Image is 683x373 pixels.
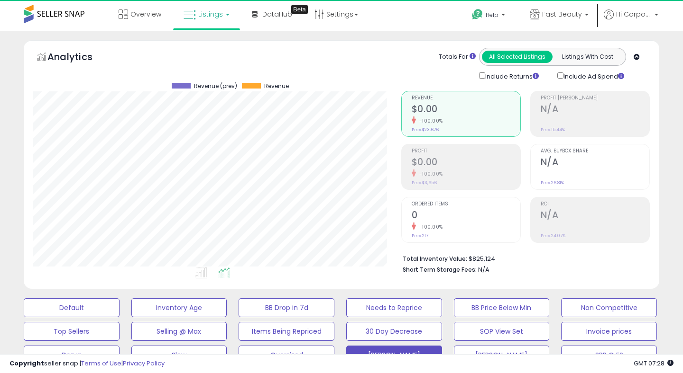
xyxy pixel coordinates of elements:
[541,202,649,207] span: ROI
[634,359,674,368] span: 2025-08-17 07:28 GMT
[550,71,639,81] div: Include Ad Spend
[604,9,658,31] a: Hi Corporate
[412,127,439,133] small: Prev: $23,676
[346,322,442,341] button: 30 Day Decrease
[9,359,165,368] div: seller snap | |
[131,322,227,341] button: Selling @ Max
[239,346,334,364] button: Oversized
[616,9,652,19] span: Hi Corporate
[346,298,442,317] button: Needs to Reprice
[541,233,565,239] small: Prev: 24.07%
[541,127,565,133] small: Prev: 15.44%
[541,149,649,154] span: Avg. Buybox Share
[561,322,657,341] button: Invoice prices
[346,346,442,364] button: [PERSON_NAME]
[471,9,483,20] i: Get Help
[541,180,564,186] small: Prev: 26.81%
[541,96,649,101] span: Profit [PERSON_NAME]
[194,83,237,89] span: Revenue (prev)
[561,346,657,364] button: SPP Q ES
[542,9,582,19] span: Fast Beauty
[454,346,550,364] button: [PERSON_NAME]
[24,346,120,364] button: Darya
[439,53,476,62] div: Totals For
[412,210,520,222] h2: 0
[239,298,334,317] button: BB Drop in 7d
[291,5,308,14] div: Tooltip anchor
[541,104,649,116] h2: N/A
[412,157,520,169] h2: $0.00
[541,157,649,169] h2: N/A
[198,9,223,19] span: Listings
[412,233,428,239] small: Prev: 217
[416,223,443,231] small: -100.00%
[552,51,623,63] button: Listings With Cost
[131,298,227,317] button: Inventory Age
[472,71,550,81] div: Include Returns
[412,104,520,116] h2: $0.00
[24,298,120,317] button: Default
[416,117,443,124] small: -100.00%
[416,170,443,178] small: -100.00%
[81,359,121,368] a: Terms of Use
[561,298,657,317] button: Non Competitive
[412,96,520,101] span: Revenue
[478,265,489,274] span: N/A
[403,255,467,263] b: Total Inventory Value:
[454,298,550,317] button: BB Price Below Min
[454,322,550,341] button: SOP View Set
[403,252,643,264] li: $825,124
[412,180,437,186] small: Prev: $3,656
[486,11,498,19] span: Help
[123,359,165,368] a: Privacy Policy
[482,51,553,63] button: All Selected Listings
[131,346,227,364] button: Slow
[130,9,161,19] span: Overview
[262,9,292,19] span: DataHub
[47,50,111,66] h5: Analytics
[403,266,477,274] b: Short Term Storage Fees:
[9,359,44,368] strong: Copyright
[541,210,649,222] h2: N/A
[412,149,520,154] span: Profit
[412,202,520,207] span: Ordered Items
[24,322,120,341] button: Top Sellers
[464,1,515,31] a: Help
[264,83,289,89] span: Revenue
[239,322,334,341] button: Items Being Repriced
